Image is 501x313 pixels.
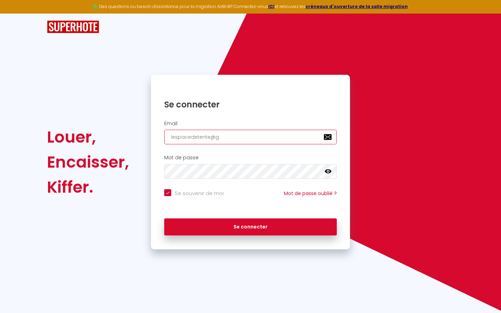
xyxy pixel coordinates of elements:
[164,130,337,144] input: Ton Email
[47,175,129,200] div: Kiffer.
[47,125,129,150] div: Louer,
[284,190,337,197] a: Mot de passe oublié ?
[164,121,337,127] h2: Email
[6,3,26,24] button: Ouvrir le widget de chat LiveChat
[47,21,99,33] img: SuperHote logo
[164,155,337,161] h2: Mot de passe
[164,218,337,236] button: Se connecter
[47,150,129,175] div: Encaisser,
[268,3,275,9] a: ICI
[164,99,337,110] h1: Se connecter
[305,3,408,9] a: créneaux d'ouverture de la salle migration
